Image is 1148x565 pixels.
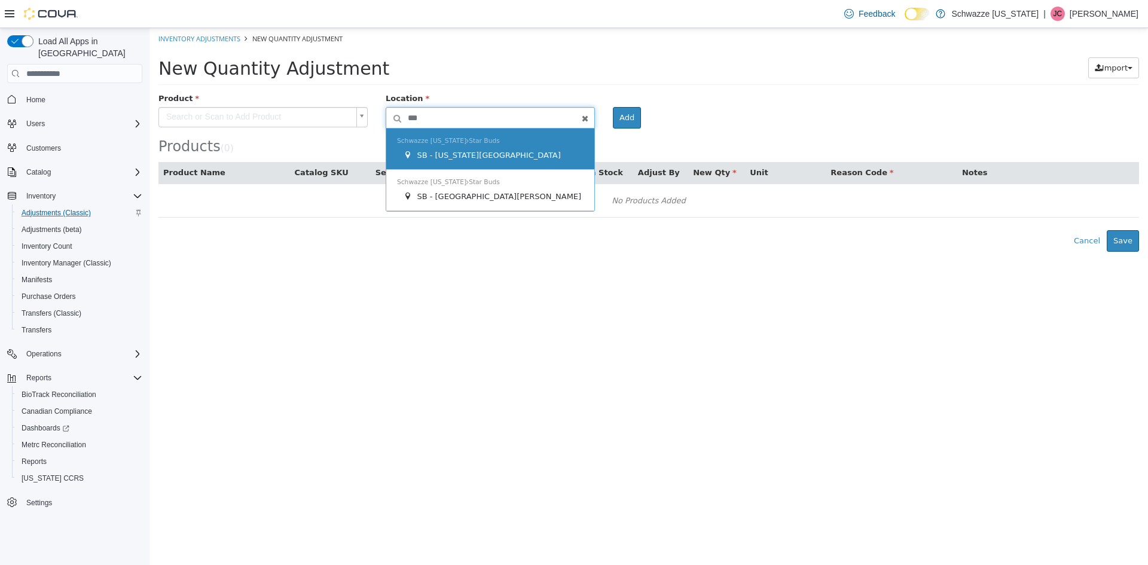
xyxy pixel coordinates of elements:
span: [US_STATE] CCRS [22,474,84,483]
span: Inventory Manager (Classic) [17,256,142,270]
span: Reports [22,371,142,385]
span: New Quantity Adjustment [103,6,193,15]
button: Transfers [12,322,147,338]
span: JC [1054,7,1062,21]
span: Reports [26,373,51,383]
span: Transfers (Classic) [17,306,142,320]
span: Location [236,66,280,75]
span: SB - [GEOGRAPHIC_DATA][PERSON_NAME] [267,164,432,173]
span: Reports [22,457,47,466]
a: Inventory Manager (Classic) [17,256,116,270]
span: Metrc Reconciliation [17,438,142,452]
span: Customers [22,141,142,155]
span: Reports [17,454,142,469]
span: Inventory Count [22,242,72,251]
span: Dashboards [22,423,69,433]
button: Add [463,79,491,100]
span: BioTrack Reconciliation [22,390,96,399]
a: Dashboards [12,420,147,436]
div: Justin Cleer [1051,7,1065,21]
a: Metrc Reconciliation [17,438,91,452]
span: Operations [26,349,62,359]
button: Catalog [2,164,147,181]
span: Washington CCRS [17,471,142,485]
button: Inventory Manager (Classic) [12,255,147,271]
span: Products [9,110,71,127]
span: Canadian Compliance [22,407,92,416]
span: Inventory [22,189,142,203]
button: Reports [22,371,56,385]
a: Purchase Orders [17,289,81,304]
p: Schwazze [US_STATE] [951,7,1039,21]
span: Transfers [17,323,142,337]
span: Canadian Compliance [17,404,142,419]
a: Home [22,93,50,107]
span: Manifests [17,273,142,287]
span: Reason Code [681,140,744,149]
span: Adjustments (Classic) [22,208,91,218]
button: Cancel [918,202,957,224]
span: Adjustments (Classic) [17,206,142,220]
span: Adjustments (beta) [22,225,82,234]
input: Dark Mode [905,8,930,20]
button: Users [2,115,147,132]
nav: Complex example [7,85,142,542]
button: Canadian Compliance [12,403,147,420]
span: Customers [26,143,61,153]
span: Inventory Manager (Classic) [22,258,111,268]
button: Notes [813,139,840,151]
button: Adjustments (Classic) [12,204,147,221]
span: 0 [75,115,81,126]
span: Inventory Count [17,239,142,254]
a: Reports [17,454,51,469]
button: [US_STATE] CCRS [12,470,147,487]
span: Catalog [22,165,142,179]
span: Schwazze [US_STATE] Star Buds [248,150,350,158]
button: Purchase Orders [12,288,147,305]
span: Dark Mode [905,20,905,21]
button: Inventory Count [12,238,147,255]
span: Settings [22,495,142,510]
button: Transfers (Classic) [12,305,147,322]
span: New Qty [544,140,587,149]
img: Cova [24,8,78,20]
button: Save [957,202,990,224]
span: Product [9,66,50,75]
p: [PERSON_NAME] [1070,7,1138,21]
small: ( ) [71,115,84,126]
button: Serial / Package Number [226,139,336,151]
button: BioTrack Reconciliation [12,386,147,403]
button: Catalog [22,165,56,179]
a: Feedback [839,2,900,26]
a: Inventory Adjustments [9,6,91,15]
a: Adjustments (Classic) [17,206,96,220]
button: Reports [2,369,147,386]
button: Users [22,117,50,131]
a: Transfers (Classic) [17,306,86,320]
button: Settings [2,494,147,511]
span: Transfers (Classic) [22,309,81,318]
button: Inventory [2,188,147,204]
p: | [1043,7,1046,21]
span: Settings [26,498,52,508]
a: [US_STATE] CCRS [17,471,88,485]
span: Schwazze [US_STATE] Star Buds [248,109,350,117]
button: Import [939,29,990,51]
a: Inventory Count [17,239,77,254]
button: Catalog SKU [145,139,201,151]
a: Canadian Compliance [17,404,97,419]
button: Operations [2,346,147,362]
a: Customers [22,141,66,155]
span: Transfers [22,325,51,335]
span: Import [952,35,978,44]
span: Feedback [859,8,895,20]
span: Purchase Orders [22,292,76,301]
button: Reports [12,453,147,470]
span: Inventory [26,191,56,201]
span: Search or Scan to Add Product [10,80,202,99]
a: Settings [22,496,57,510]
button: Operations [22,347,66,361]
a: Adjustments (beta) [17,222,87,237]
span: Dashboards [17,421,142,435]
a: Transfers [17,323,56,337]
